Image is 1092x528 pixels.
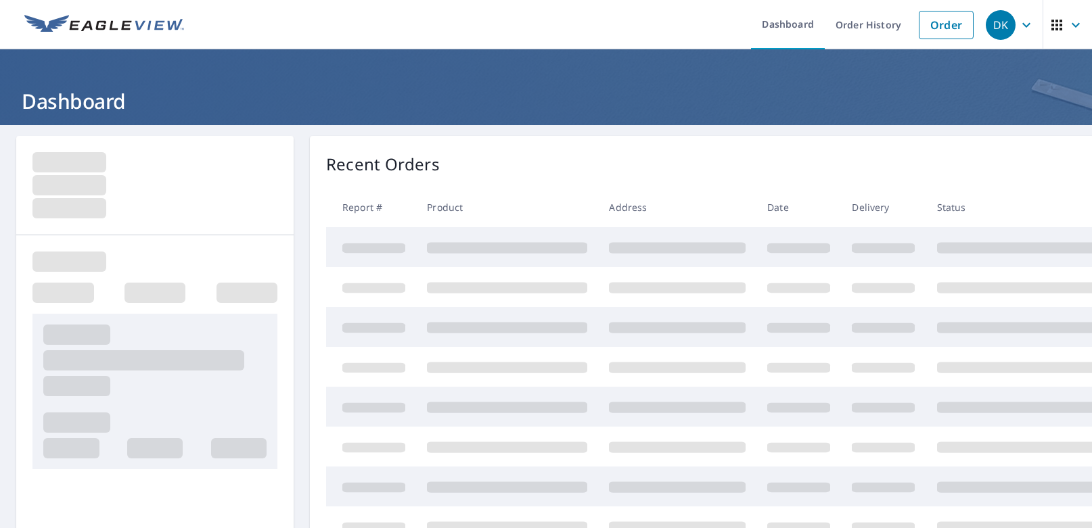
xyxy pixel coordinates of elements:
th: Product [416,187,598,227]
h1: Dashboard [16,87,1076,115]
div: DK [986,10,1016,40]
img: EV Logo [24,15,184,35]
th: Date [756,187,841,227]
th: Report # [326,187,416,227]
p: Recent Orders [326,152,440,176]
th: Delivery [841,187,926,227]
a: Order [919,11,974,39]
th: Address [598,187,756,227]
